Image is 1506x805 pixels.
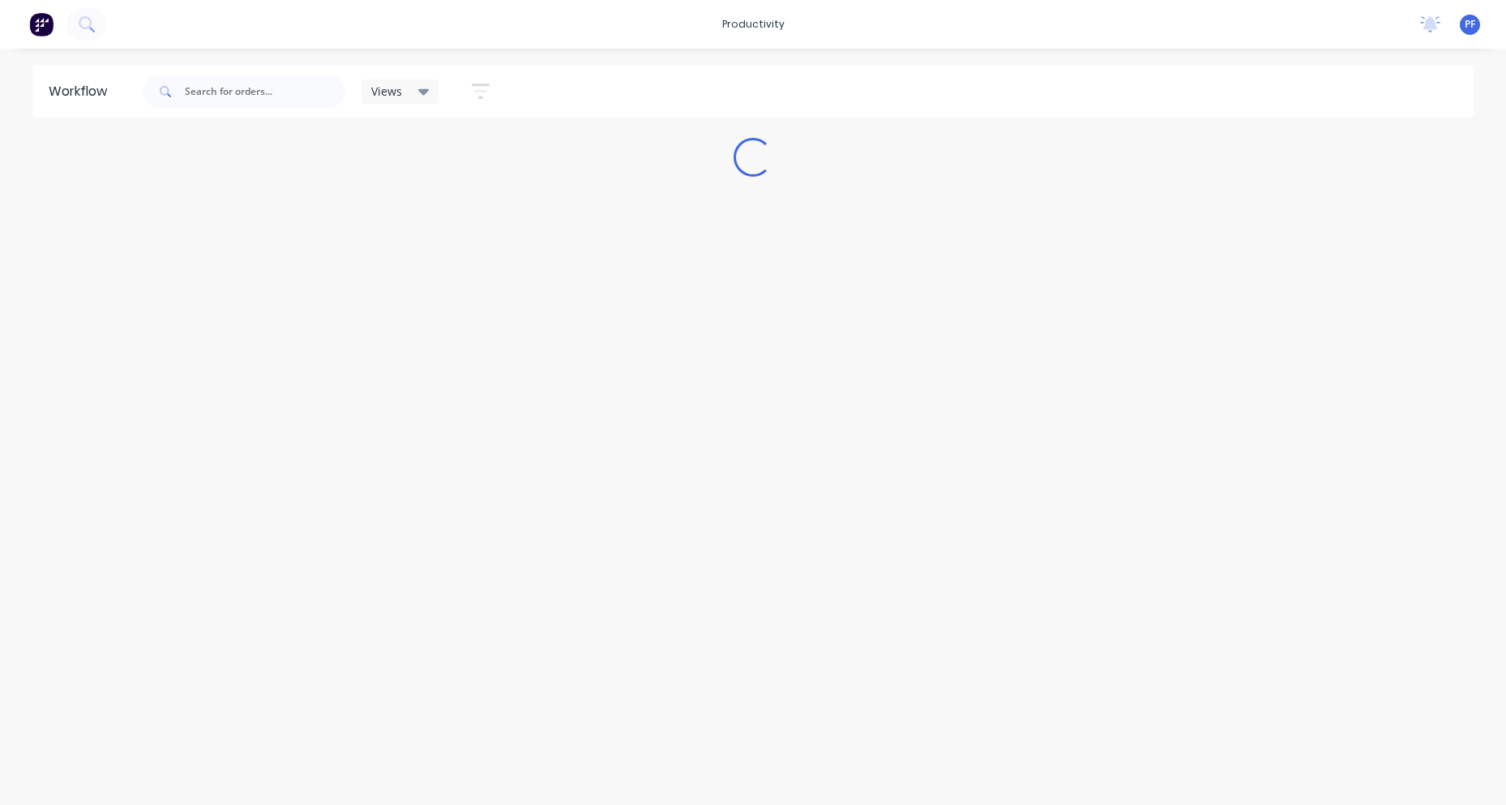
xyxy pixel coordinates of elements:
span: PF [1465,17,1475,32]
div: Workflow [49,82,115,101]
div: productivity [714,12,793,36]
img: Factory [29,12,53,36]
input: Search for orders... [185,75,345,108]
span: Views [371,83,402,100]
